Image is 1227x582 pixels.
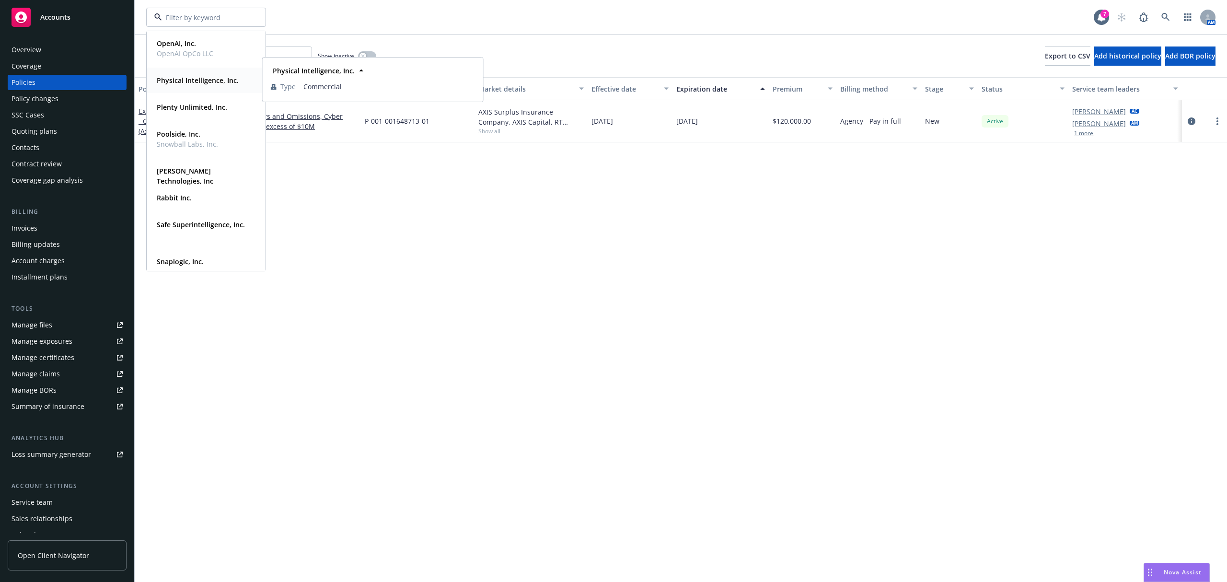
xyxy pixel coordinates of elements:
[925,84,963,94] div: Stage
[12,173,83,188] div: Coverage gap analysis
[1165,51,1215,60] span: Add BOR policy
[8,495,127,510] a: Service team
[985,117,1005,126] span: Active
[1134,8,1153,27] a: Report a Bug
[1072,106,1126,116] a: [PERSON_NAME]
[978,77,1068,100] button: Status
[769,77,837,100] button: Premium
[8,173,127,188] a: Coverage gap analysis
[1045,51,1090,60] span: Export to CSV
[773,84,822,94] div: Premium
[12,58,41,74] div: Coverage
[8,4,127,31] a: Accounts
[1068,77,1181,100] button: Service team leaders
[836,77,921,100] button: Billing method
[8,269,127,285] a: Installment plans
[1186,116,1197,127] a: circleInformation
[925,116,939,126] span: New
[8,350,127,365] a: Manage certificates
[591,116,613,126] span: [DATE]
[12,399,84,414] div: Summary of insurance
[12,511,72,526] div: Sales relationships
[162,12,246,23] input: Filter by keyword
[8,383,127,398] a: Manage BORs
[8,366,127,382] a: Manage claims
[12,221,37,236] div: Invoices
[1074,130,1093,136] button: 1 more
[12,334,72,349] div: Manage exposures
[1112,8,1131,27] a: Start snowing
[1178,8,1197,27] a: Switch app
[12,107,44,123] div: SSC Cases
[157,103,227,112] strong: Plenty Unlimited, Inc.
[12,91,58,106] div: Policy changes
[139,84,205,94] div: Policy details
[840,116,901,126] span: Agency - Pay in full
[139,106,212,136] a: Excess Liability
[1144,563,1156,582] div: Drag to move
[8,334,127,349] a: Manage exposures
[8,237,127,252] a: Billing updates
[12,140,39,155] div: Contacts
[982,84,1054,94] div: Status
[12,124,57,139] div: Quoting plans
[12,317,52,333] div: Manage files
[12,366,60,382] div: Manage claims
[1094,47,1161,66] button: Add historical policy
[478,107,584,127] div: AXIS Surplus Insurance Company, AXIS Capital, RT Specialty Insurance Services, LLC (RSG Specialty...
[591,84,658,94] div: Effective date
[1212,116,1223,127] a: more
[478,84,573,94] div: Market details
[1164,568,1202,576] span: Nova Assist
[12,156,62,172] div: Contract review
[139,106,212,136] span: - XS E&O - Cyber $5M xs $10M (Axis)
[12,253,65,268] div: Account charges
[676,84,754,94] div: Expiration date
[135,77,220,100] button: Policy details
[8,481,127,491] div: Account settings
[8,58,127,74] a: Coverage
[8,317,127,333] a: Manage files
[8,207,127,217] div: Billing
[921,77,978,100] button: Stage
[157,166,213,186] strong: [PERSON_NAME] Technologies, Inc
[318,52,354,60] span: Show inactive
[840,84,907,94] div: Billing method
[12,237,60,252] div: Billing updates
[8,75,127,90] a: Policies
[8,91,127,106] a: Policy changes
[8,304,127,314] div: Tools
[12,350,74,365] div: Manage certificates
[588,77,672,100] button: Effective date
[40,13,70,21] span: Accounts
[1165,47,1215,66] button: Add BOR policy
[12,75,35,90] div: Policies
[8,42,127,58] a: Overview
[8,433,127,443] div: Analytics hub
[478,127,584,135] span: Show all
[8,156,127,172] a: Contract review
[157,39,196,48] strong: OpenAI, Inc.
[1094,51,1161,60] span: Add historical policy
[157,139,218,149] span: Snowball Labs, Inc.
[8,124,127,139] a: Quoting plans
[8,511,127,526] a: Sales relationships
[1100,10,1109,18] div: 7
[475,77,588,100] button: Market details
[12,527,67,543] div: Related accounts
[8,527,127,543] a: Related accounts
[157,257,204,266] strong: Snaplogic, Inc.
[1144,563,1210,582] button: Nova Assist
[18,550,89,560] span: Open Client Navigator
[8,399,127,414] a: Summary of insurance
[157,193,192,202] strong: Rabbit Inc.
[8,221,127,236] a: Invoices
[676,116,698,126] span: [DATE]
[12,383,57,398] div: Manage BORs
[8,107,127,123] a: SSC Cases
[1072,84,1167,94] div: Service team leaders
[8,253,127,268] a: Account charges
[157,76,239,85] strong: Physical Intelligence, Inc.
[1156,8,1175,27] a: Search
